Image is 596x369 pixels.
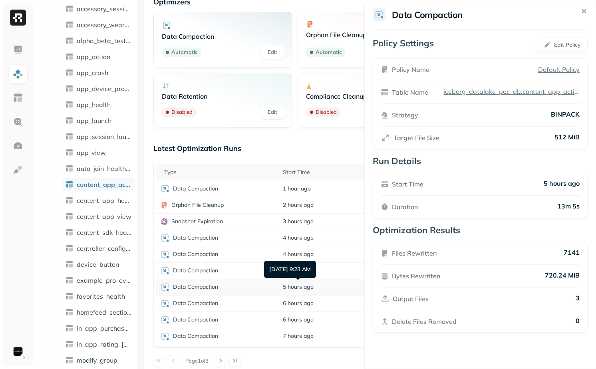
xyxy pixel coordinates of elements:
[77,228,132,236] span: content_sdk_health
[393,133,439,143] p: Target File Size
[164,167,274,177] div: Type
[13,93,23,103] img: Asset Explorer
[13,69,23,79] img: Assets
[77,276,132,284] span: example_pro_event
[77,308,132,316] span: homefeed_section_order
[162,32,284,40] p: Data Compaction
[66,340,74,348] img: table
[392,202,418,212] p: Duration
[576,294,580,304] p: 3
[537,38,588,52] button: Edit Policy
[392,179,423,189] p: Start Time
[173,267,218,274] p: Data Compaction
[171,218,223,225] p: Snapshot Expiration
[392,271,440,281] p: Bytes Rewritten
[283,250,314,258] span: 4 hours ago
[373,38,434,52] p: Policy Settings
[442,87,580,95] p: iceberg_datalake_poc_db.content_app_action
[283,185,311,192] span: 1 hour ago
[544,179,580,189] p: 5 hours ago
[171,201,224,209] p: Orphan File Cleanup
[392,9,463,20] h2: Data Compaction
[77,37,132,45] span: alpha_beta_test_ds
[306,92,428,100] p: Compliance Cleanup
[66,324,74,332] img: table
[66,356,74,364] img: table
[66,53,74,61] img: table
[77,5,132,13] span: accessory_session_report
[66,276,74,284] img: table
[66,165,74,173] img: table
[373,224,588,236] p: Optimization Results
[538,65,580,74] a: Default Policy
[77,133,132,141] span: app_session_launch
[283,234,314,242] span: 4 hours ago
[173,283,218,291] p: Data Compaction
[173,300,218,307] p: Data Compaction
[66,5,74,13] img: table
[77,244,132,252] span: controller_config_report
[173,316,218,323] p: Data Compaction
[316,48,342,56] p: Automatic
[316,108,337,116] p: Disabled
[66,196,74,204] img: table
[554,133,580,143] p: 512 MiB
[77,356,117,364] span: modify_group
[283,332,314,340] span: 7 hours ago
[153,144,241,153] p: Latest Optimization Runs
[440,87,580,95] a: iceberg_datalake_poc_db.content_app_action
[77,69,108,77] span: app_crash
[13,117,23,127] img: Query Explorer
[173,250,218,258] p: Data Compaction
[551,110,580,120] p: BINPACK
[283,167,368,177] div: Start Time
[66,37,74,45] img: table
[77,101,111,109] span: app_health
[66,181,74,188] img: table
[66,308,74,316] img: table
[392,110,418,120] p: Strategy
[66,244,74,252] img: table
[261,45,284,60] a: Edit
[261,105,284,119] a: Edit
[392,248,437,258] p: Files Rewritten
[557,202,580,212] p: 13m 5s
[392,87,428,97] p: Table Name
[66,133,74,141] img: table
[77,85,132,93] span: app_device_proximity
[66,69,74,77] img: table
[564,248,580,258] p: 7141
[77,324,132,332] span: in_app_purchase_health
[66,117,74,125] img: table
[77,292,125,300] span: favorites_health
[576,317,580,326] p: 0
[66,212,74,220] img: table
[171,48,197,56] p: Automatic
[77,53,110,61] span: app_action
[66,21,74,29] img: table
[66,260,74,268] img: table
[66,228,74,236] img: table
[77,21,132,29] span: accessory_wear_detection
[77,196,132,204] span: content_app_health
[171,108,193,116] p: Disabled
[77,212,131,220] span: content_app_view
[283,218,314,225] span: 3 hours ago
[13,141,23,151] img: Optimization
[283,316,314,323] span: 6 hours ago
[12,346,24,357] img: Sonos
[13,45,23,55] img: Dashboard
[173,185,218,192] p: Data Compaction
[77,340,132,348] span: in_app_rating_[DATE]_action
[373,155,588,167] p: Run Details
[77,165,132,173] span: auto_join_health_event
[162,92,284,100] p: Data Retention
[66,149,74,157] img: table
[283,201,314,209] span: 2 hours ago
[392,65,429,74] p: Policy Name
[306,31,428,39] p: Orphan File Cleanup
[392,317,457,326] p: Delete Files Removed
[545,271,580,281] p: 720.24 MiB
[66,101,74,109] img: table
[66,85,74,93] img: table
